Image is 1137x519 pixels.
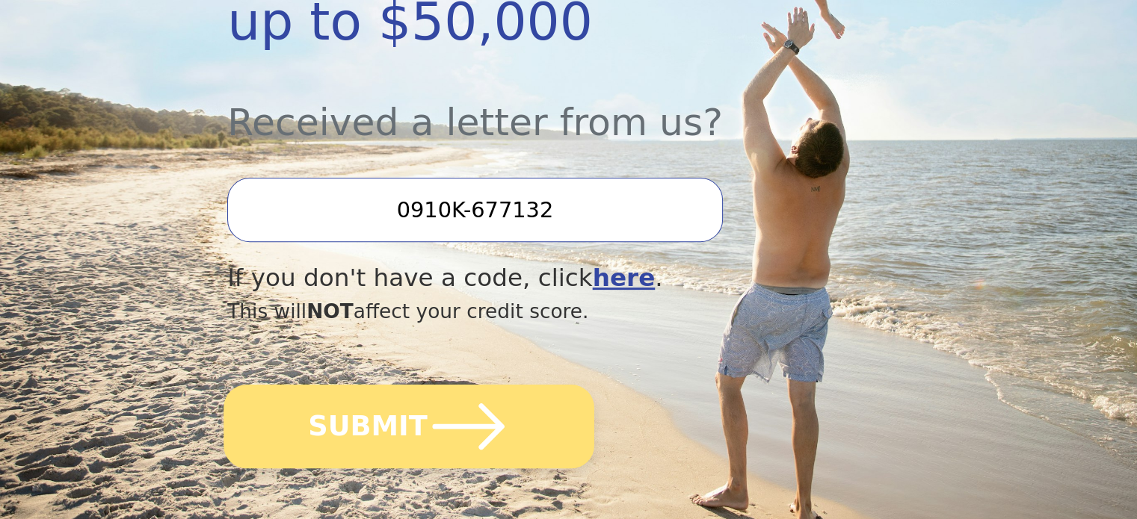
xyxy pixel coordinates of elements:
[224,385,594,468] button: SUBMIT
[306,299,354,323] span: NOT
[227,178,722,242] input: Enter your Offer Code:
[593,264,656,292] a: here
[227,60,807,151] div: Received a letter from us?
[227,260,807,296] div: If you don't have a code, click .
[227,296,807,326] div: This will affect your credit score.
